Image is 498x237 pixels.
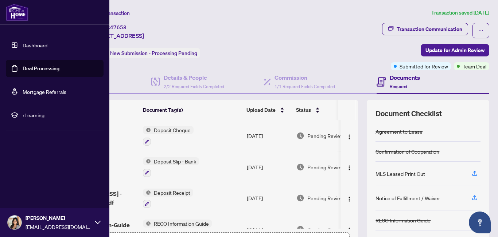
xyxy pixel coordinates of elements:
h4: Documents [390,73,420,82]
h4: Commission [275,73,335,82]
span: Update for Admin Review [425,44,485,56]
span: Deposit Cheque [151,126,194,134]
span: 1/1 Required Fields Completed [275,84,335,89]
span: Document Checklist [376,108,442,119]
button: Status IconDeposit Receipt [143,189,193,208]
img: logo [6,4,28,21]
img: Document Status [296,132,304,140]
img: Logo [346,227,352,233]
span: View Transaction [91,10,130,16]
button: Logo [343,224,355,235]
img: Status Icon [143,126,151,134]
img: Status Icon [143,189,151,197]
td: [DATE] [244,183,293,214]
img: Document Status [296,194,304,202]
article: Transaction saved [DATE] [431,9,489,17]
h4: Details & People [164,73,224,82]
span: ellipsis [478,28,483,33]
div: Status: [90,48,200,58]
span: [EMAIL_ADDRESS][DOMAIN_NAME] [26,223,91,231]
img: Logo [346,165,352,171]
td: [DATE] [244,120,293,151]
button: Status IconDeposit Cheque [143,126,194,146]
span: [STREET_ADDRESS] [90,31,144,40]
div: Notice of Fulfillment / Waiver [376,194,440,202]
button: Logo [343,161,355,173]
button: Open asap [469,212,491,233]
div: Agreement to Lease [376,127,423,135]
img: Status Icon [143,220,151,228]
span: Pending Review [307,194,344,202]
span: Required [390,84,407,89]
img: Document Status [296,163,304,171]
span: Upload Date [246,106,276,114]
span: Deposit Slip - Bank [151,157,199,165]
button: Logo [343,130,355,142]
img: Document Status [296,225,304,233]
div: RECO Information Guide [376,216,431,224]
td: [DATE] [244,151,293,183]
th: Upload Date [244,100,293,120]
div: Confirmation of Cooperation [376,147,439,155]
button: Update for Admin Review [421,44,489,56]
span: Team Deal [463,62,486,70]
img: Status Icon [143,157,151,165]
a: Mortgage Referrals [23,88,66,95]
th: Document Tag(s) [140,100,244,120]
span: [PERSON_NAME] [26,214,91,222]
img: Logo [346,196,352,202]
img: Profile Icon [8,216,22,229]
button: Transaction Communication [382,23,468,35]
span: 47658 [110,24,127,31]
span: New Submission - Processing Pending [110,50,197,56]
img: Logo [346,134,352,140]
span: RECO Information Guide [151,220,212,228]
a: Deal Processing [23,65,59,72]
div: Transaction Communication [397,23,462,35]
span: 2/2 Required Fields Completed [164,84,224,89]
th: Status [293,100,355,120]
span: Deposit Receipt [151,189,193,197]
a: Dashboard [23,42,47,48]
span: Pending Review [307,163,344,171]
button: Logo [343,192,355,204]
div: MLS Leased Print Out [376,170,425,178]
span: rLearning [23,111,98,119]
span: Status [296,106,311,114]
span: Submitted for Review [400,62,448,70]
button: Status IconDeposit Slip - Bank [143,157,199,177]
span: Pending Review [307,132,344,140]
span: Pending Review [307,225,344,233]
